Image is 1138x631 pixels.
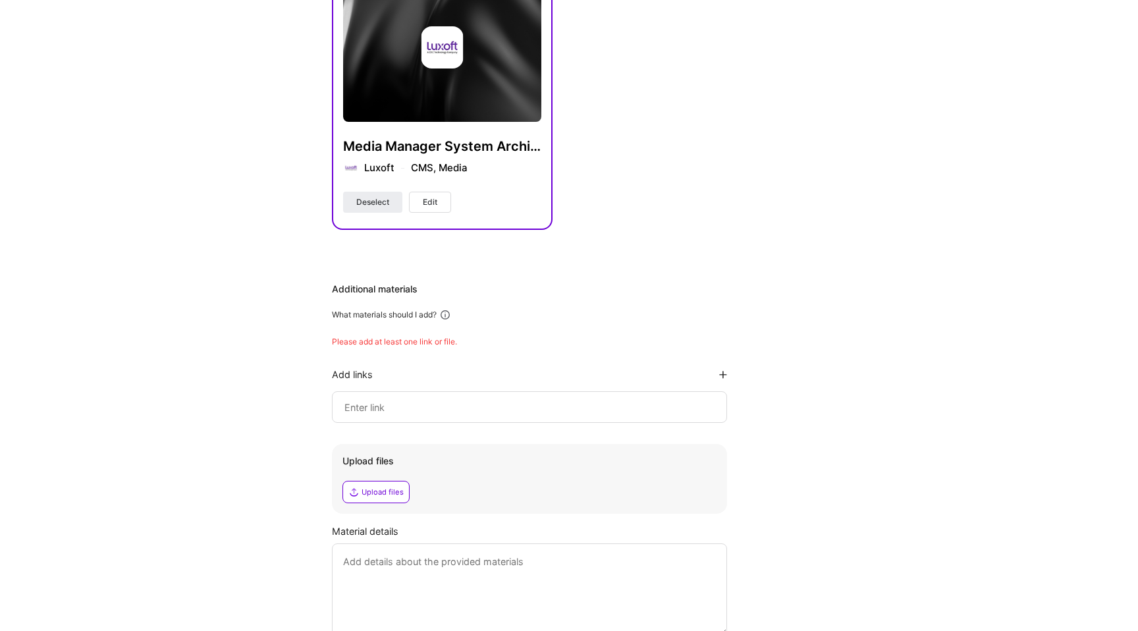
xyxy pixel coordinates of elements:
[332,337,793,347] div: Please add at least one link or file.
[348,487,359,497] i: icon Upload2
[719,371,727,379] i: icon PlusBlackFlat
[332,283,793,296] div: Additional materials
[343,138,541,155] h4: Media Manager System Architecture
[409,192,451,213] button: Edit
[342,454,717,468] div: Upload files
[332,368,373,381] div: Add links
[343,160,359,176] img: Company logo
[423,196,437,208] span: Edit
[362,487,404,497] div: Upload files
[401,168,404,169] img: divider
[421,26,464,69] img: Company logo
[332,310,437,320] div: What materials should I add?
[356,196,389,208] span: Deselect
[332,524,793,538] div: Material details
[343,192,402,213] button: Deselect
[343,399,716,415] input: Enter link
[364,161,468,175] div: Luxoft CMS, Media
[439,309,451,321] i: icon Info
